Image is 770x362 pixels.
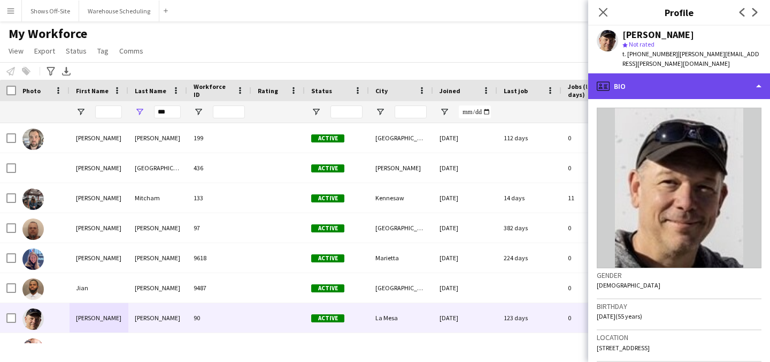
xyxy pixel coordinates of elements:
a: Status [61,44,91,58]
app-action-btn: Export XLSX [60,65,73,78]
div: 11 [561,183,631,213]
div: La Mesa [369,303,433,333]
div: 14 days [497,183,561,213]
div: [PERSON_NAME] [622,30,694,40]
span: t. [PHONE_NUMBER] [622,50,678,58]
span: Tag [97,46,109,56]
span: [STREET_ADDRESS] [597,344,650,352]
span: Export [34,46,55,56]
img: John Chamberlin [22,338,44,360]
a: Comms [115,44,148,58]
div: 224 days [497,243,561,273]
img: Crew avatar or photo [597,108,761,268]
span: Status [66,46,87,56]
span: Rating [258,87,278,95]
span: Last job [504,87,528,95]
img: Alexander Burnham [22,129,44,150]
div: [DATE] [433,123,497,153]
a: Export [30,44,59,58]
h3: Profile [588,5,770,19]
h3: Gender [597,270,761,280]
button: Warehouse Scheduling [79,1,159,21]
div: 133 [187,183,251,213]
div: [GEOGRAPHIC_DATA] [369,273,433,303]
input: Status Filter Input [330,105,363,118]
div: 9618 [187,243,251,273]
input: Workforce ID Filter Input [213,105,245,118]
h3: Birthday [597,301,761,311]
span: My Workforce [9,26,87,42]
div: 382 days [497,213,561,243]
div: 9487 [187,273,251,303]
div: [DATE] [433,243,497,273]
div: [PERSON_NAME] [70,303,128,333]
div: [GEOGRAPHIC_DATA] [369,123,433,153]
button: Open Filter Menu [135,107,144,117]
div: 0 [561,273,631,303]
div: [DATE] [433,213,497,243]
a: View [4,44,28,58]
button: Open Filter Menu [440,107,449,117]
button: Open Filter Menu [311,107,321,117]
span: Active [311,254,344,262]
div: 436 [187,153,251,183]
div: [PERSON_NAME] [70,213,128,243]
div: [PERSON_NAME] [70,153,128,183]
button: Open Filter Menu [76,107,86,117]
img: Ethan Mitcham [22,188,44,210]
span: Photo [22,87,41,95]
span: Active [311,194,344,202]
div: [GEOGRAPHIC_DATA] [128,153,187,183]
div: Marietta [369,243,433,273]
span: Jobs (last 90 days) [568,82,612,99]
span: [DATE] (55 years) [597,312,642,320]
div: [PERSON_NAME] [369,153,433,183]
div: 123 days [497,303,561,333]
span: Workforce ID [194,82,232,99]
span: Last Name [135,87,166,95]
img: Jason Branham [22,218,44,240]
span: Active [311,134,344,142]
img: Jim Hammond [22,308,44,330]
img: Jian Graham [22,278,44,300]
input: First Name Filter Input [95,105,122,118]
div: Mitcham [128,183,187,213]
div: 0 [561,153,631,183]
span: First Name [76,87,109,95]
div: 112 days [497,123,561,153]
a: Tag [93,44,113,58]
div: [PERSON_NAME] [128,123,187,153]
input: Last Name Filter Input [154,105,181,118]
div: [PERSON_NAME] [128,273,187,303]
div: [DATE] [433,183,497,213]
button: Shows Off-Site [22,1,79,21]
input: City Filter Input [395,105,427,118]
div: [PERSON_NAME] [128,243,187,273]
div: [GEOGRAPHIC_DATA] [369,213,433,243]
div: Kennesaw [369,183,433,213]
div: [PERSON_NAME] [128,213,187,243]
button: Open Filter Menu [375,107,385,117]
div: 199 [187,123,251,153]
span: Active [311,164,344,172]
div: Jian [70,273,128,303]
div: [DATE] [433,273,497,303]
img: Jenny Hammett [22,248,44,270]
span: | [PERSON_NAME][EMAIL_ADDRESS][PERSON_NAME][DOMAIN_NAME] [622,50,759,67]
div: [DATE] [433,153,497,183]
div: 0 [561,213,631,243]
span: Comms [119,46,143,56]
div: 0 [561,303,631,333]
div: [PERSON_NAME] [70,183,128,213]
span: City [375,87,388,95]
div: [DATE] [433,303,497,333]
span: Joined [440,87,460,95]
span: Not rated [629,40,654,48]
div: 90 [187,303,251,333]
input: Joined Filter Input [459,105,491,118]
span: Active [311,224,344,232]
div: 0 [561,123,631,153]
div: 97 [187,213,251,243]
button: Open Filter Menu [194,107,203,117]
div: [PERSON_NAME] [70,123,128,153]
